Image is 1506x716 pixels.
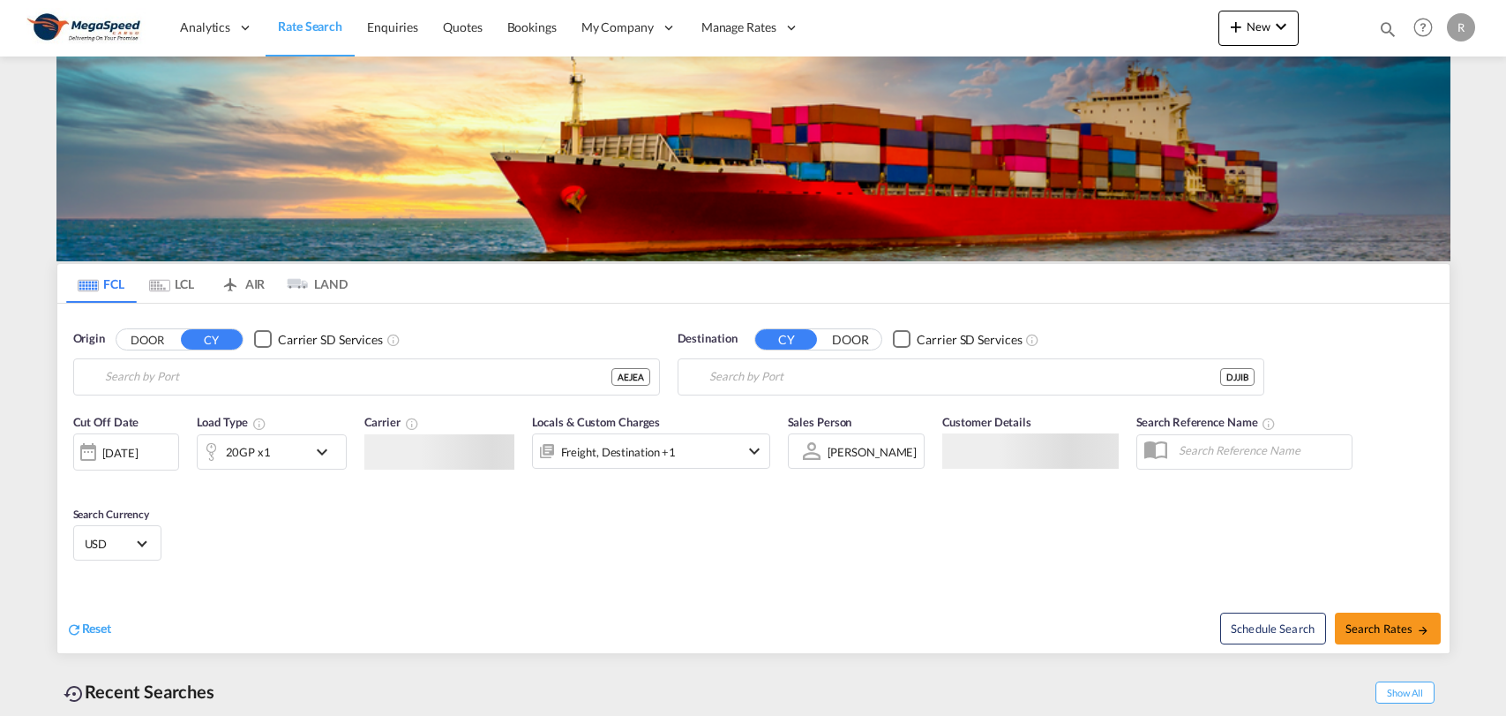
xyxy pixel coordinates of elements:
[1025,333,1039,347] md-icon: Unchecked: Search for CY (Container Yard) services for all selected carriers.Checked : Search for...
[755,329,817,350] button: CY
[581,19,654,36] span: My Company
[56,57,1450,261] img: LCL+%26+FCL+BACKGROUND.png
[405,417,419,431] md-icon: The selected Trucker/Carrierwill be displayed in the rate results If the rates are from another f...
[701,19,776,36] span: Manage Rates
[1218,11,1299,46] button: icon-plus 400-fgNewicon-chevron-down
[507,19,557,34] span: Bookings
[1375,682,1434,704] span: Show All
[66,264,137,303] md-tab-item: FCL
[788,415,852,429] span: Sales Person
[744,441,765,462] md-icon: icon-chevron-down
[278,264,348,303] md-tab-item: LAND
[278,19,342,34] span: Rate Search
[1170,437,1352,464] input: Search Reference Name
[1270,16,1292,37] md-icon: icon-chevron-down
[1378,19,1397,46] div: icon-magnify
[73,469,86,493] md-datepicker: Select
[709,364,1220,390] input: Search by Port
[226,440,271,464] div: 20GP x1
[116,329,178,350] button: DOOR
[1345,622,1430,636] span: Search Rates
[66,264,348,303] md-pagination-wrapper: Use the left and right arrow keys to navigate between tabs
[311,441,341,463] md-icon: icon-chevron-down
[1408,12,1438,42] span: Help
[1220,613,1326,644] button: Note: By default Schedule search will only considerorigin ports, destination ports and cut off da...
[220,274,241,287] md-icon: icon-airplane
[1378,19,1397,39] md-icon: icon-magnify
[1225,19,1292,34] span: New
[197,415,266,429] span: Load Type
[443,19,482,34] span: Quotes
[1220,368,1255,386] div: DJJIB
[66,622,82,637] md-icon: icon-refresh
[254,330,383,349] md-checkbox: Checkbox No Ink
[367,19,418,34] span: Enquiries
[1408,12,1447,44] div: Help
[828,445,918,459] div: [PERSON_NAME]
[611,368,650,386] div: AEJEA
[82,621,112,636] span: Reset
[1417,624,1429,637] md-icon: icon-arrow-right
[74,359,659,395] md-input-container: Jebel Ali, AEJEA
[102,445,139,461] div: [DATE]
[1262,417,1276,431] md-icon: Your search will be saved by the below given name
[180,19,230,36] span: Analytics
[278,331,383,349] div: Carrier SD Services
[73,508,150,521] span: Search Currency
[820,329,881,350] button: DOOR
[73,415,139,429] span: Cut Off Date
[105,364,611,390] input: Search by Port
[942,415,1031,429] span: Customer Details
[1225,16,1247,37] md-icon: icon-plus 400-fg
[364,415,419,429] span: Carrier
[1447,13,1475,41] div: R
[678,330,738,348] span: Destination
[252,417,266,431] md-icon: icon-information-outline
[207,264,278,303] md-tab-item: AIR
[197,434,347,470] div: 20GP x1icon-chevron-down
[386,333,401,347] md-icon: Unchecked: Search for CY (Container Yard) services for all selected carriers.Checked : Search for...
[85,536,134,552] span: USD
[137,264,207,303] md-tab-item: LCL
[1335,613,1441,644] button: Search Ratesicon-arrow-right
[66,620,112,639] div: icon-refreshReset
[1136,415,1277,429] span: Search Reference Name
[64,683,85,705] md-icon: icon-backup-restore
[678,359,1263,395] md-input-container: Djibouti, DJJIB
[73,330,105,348] span: Origin
[83,531,152,556] md-select: Select Currency: $ USDUnited States Dollar
[57,304,1450,653] div: Origin DOOR CY Checkbox No InkUnchecked: Search for CY (Container Yard) services for all selected...
[917,331,1022,349] div: Carrier SD Services
[561,440,677,464] div: Freight Destination Factory Stuffing
[826,439,919,464] md-select: Sales Person: Robin Lasrado
[532,415,661,429] span: Locals & Custom Charges
[532,433,770,469] div: Freight Destination Factory Stuffingicon-chevron-down
[56,672,222,712] div: Recent Searches
[26,8,146,48] img: ad002ba0aea611eda5429768204679d3.JPG
[893,330,1022,349] md-checkbox: Checkbox No Ink
[73,433,179,471] div: [DATE]
[181,329,243,350] button: CY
